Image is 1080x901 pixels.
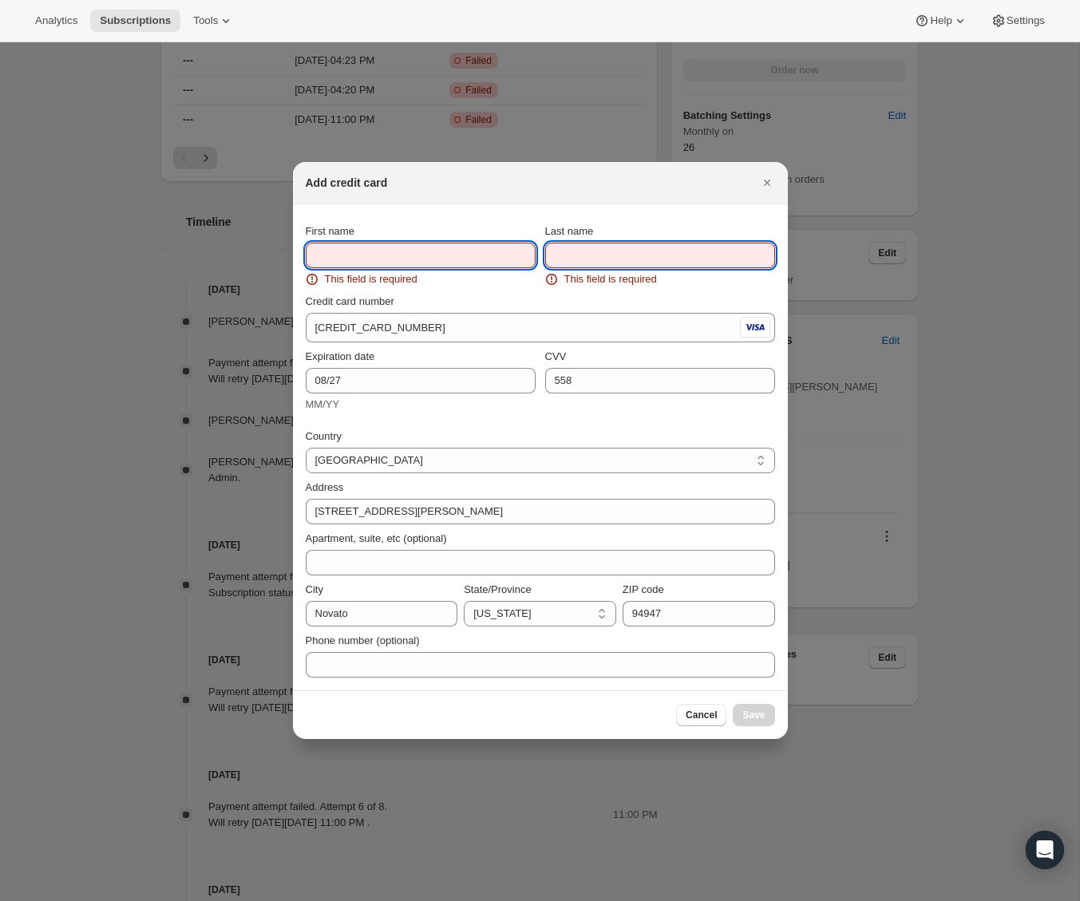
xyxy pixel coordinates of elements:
[306,634,420,646] span: Phone number (optional)
[904,10,977,32] button: Help
[193,14,218,27] span: Tools
[306,481,344,493] span: Address
[306,398,340,410] span: MM/YY
[306,350,375,362] span: Expiration date
[325,271,417,287] span: This field is required
[545,350,567,362] span: CVV
[676,704,726,726] button: Cancel
[756,172,778,194] button: Close
[306,295,394,307] span: Credit card number
[623,583,664,595] span: ZIP code
[26,10,87,32] button: Analytics
[1026,831,1064,869] div: Open Intercom Messenger
[306,225,354,237] span: First name
[545,225,594,237] span: Last name
[35,14,77,27] span: Analytics
[306,430,342,442] span: Country
[90,10,180,32] button: Subscriptions
[184,10,243,32] button: Tools
[564,271,657,287] span: This field is required
[306,583,323,595] span: City
[306,532,447,544] span: Apartment, suite, etc (optional)
[306,175,388,191] h2: Add credit card
[100,14,171,27] span: Subscriptions
[930,14,951,27] span: Help
[1007,14,1045,27] span: Settings
[464,583,532,595] span: State/Province
[981,10,1054,32] button: Settings
[686,709,717,721] span: Cancel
